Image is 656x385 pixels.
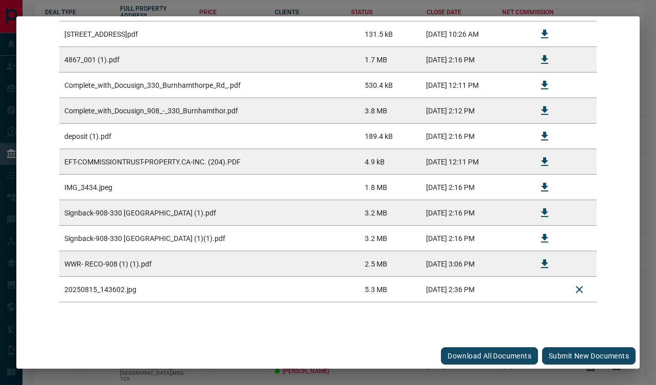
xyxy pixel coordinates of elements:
td: [DATE] 2:16 PM [421,200,527,226]
td: 1.7 MB [360,47,421,73]
td: 1.8 MB [360,175,421,200]
button: Download [532,47,557,72]
button: Download All Documents [441,347,538,365]
button: Download [532,150,557,174]
td: [STREET_ADDRESS]pdf [59,21,360,47]
button: Download [532,22,557,46]
td: 4867_001 (1).pdf [59,47,360,73]
td: 4.9 kB [360,149,421,175]
td: IMG_3434.jpeg [59,175,360,200]
td: 189.4 kB [360,124,421,149]
button: Download [532,73,557,98]
button: Delete [567,277,592,302]
td: Signback-908-330 [GEOGRAPHIC_DATA] (1)(1).pdf [59,226,360,251]
td: Signback-908-330 [GEOGRAPHIC_DATA] (1).pdf [59,200,360,226]
button: Submit new documents [542,347,636,365]
button: Download [532,201,557,225]
button: Download [532,175,557,200]
td: Complete_with_Docusign_908_-_330_Burnhamthor.pdf [59,98,360,124]
td: [DATE] 2:12 PM [421,98,527,124]
button: Download [532,124,557,149]
button: Download [532,99,557,123]
td: [DATE] 12:11 PM [421,73,527,98]
td: deposit (1).pdf [59,124,360,149]
button: Download [532,252,557,276]
td: 3.2 MB [360,226,421,251]
td: [DATE] 12:11 PM [421,149,527,175]
td: [DATE] 2:16 PM [421,175,527,200]
td: WWR- RECO-908 (1) (1).pdf [59,251,360,277]
td: Complete_with_Docusign_330_Burnhamthorpe_Rd_.pdf [59,73,360,98]
td: [DATE] 2:16 PM [421,47,527,73]
td: [DATE] 2:36 PM [421,277,527,302]
td: [DATE] 2:16 PM [421,226,527,251]
td: [DATE] 2:16 PM [421,124,527,149]
td: 3.8 MB [360,98,421,124]
td: [DATE] 3:06 PM [421,251,527,277]
td: 530.4 kB [360,73,421,98]
button: Download [532,226,557,251]
td: 2.5 MB [360,251,421,277]
td: 20250815_143602.jpg [59,277,360,302]
td: 5.3 MB [360,277,421,302]
td: 131.5 kB [360,21,421,47]
td: [DATE] 10:26 AM [421,21,527,47]
td: EFT-COMMISSIONTRUST-PROPERTY.CA-INC. (204).PDF [59,149,360,175]
td: 3.2 MB [360,200,421,226]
